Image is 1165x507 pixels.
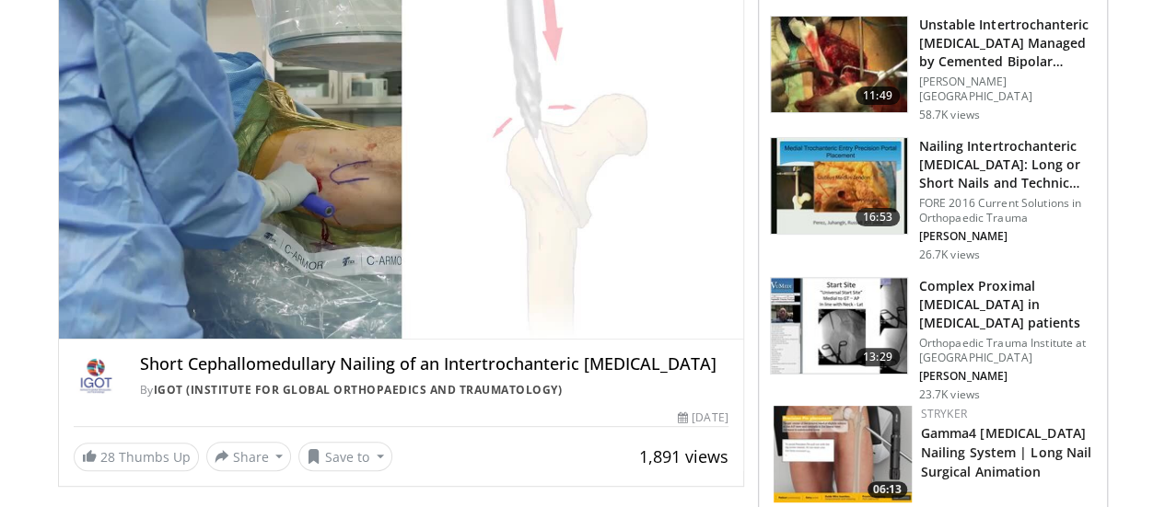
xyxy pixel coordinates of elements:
[770,277,1096,402] a: 13:29 Complex Proximal [MEDICAL_DATA] in [MEDICAL_DATA] patients Orthopaedic Trauma Institute at ...
[298,442,392,471] button: Save to
[868,481,907,498] span: 06:13
[140,382,728,398] div: By
[919,196,1096,225] p: FORE 2016 Current Solutions in Orthopaedic Trauma
[919,336,1096,365] p: Orthopaedic Trauma Institute at [GEOGRAPHIC_DATA]
[919,248,980,262] p: 26.7K views
[678,409,728,426] div: [DATE]
[919,369,1096,384] p: [PERSON_NAME]
[774,406,912,502] a: 06:13
[919,277,1096,332] h3: Complex Proximal [MEDICAL_DATA] in [MEDICAL_DATA] patients
[921,424,1092,480] a: Gamma4 [MEDICAL_DATA] Nailing System | Long Nail Surgical Animation
[774,406,912,502] img: 155d8d39-586d-417b-a344-3221a42b29c1.150x105_q85_crop-smart_upscale.jpg
[919,137,1096,192] h3: Nailing Intertrochanteric [MEDICAL_DATA]: Long or Short Nails and Technic…
[154,382,563,398] a: IGOT (Institute for Global Orthopaedics and Traumatology)
[100,448,115,466] span: 28
[919,16,1096,71] h3: Unstable Intertrochanteric [MEDICAL_DATA] Managed by Cemented Bipolar Hem…
[140,354,728,374] h4: Short Cephallomedullary Nailing of an Intertrochanteric [MEDICAL_DATA]
[919,229,1096,244] p: [PERSON_NAME]
[74,443,199,471] a: 28 Thumbs Up
[856,208,900,226] span: 16:53
[856,348,900,366] span: 13:29
[74,354,118,398] img: IGOT (Institute for Global Orthopaedics and Traumatology)
[639,445,728,467] span: 1,891 views
[771,278,907,374] img: 32f9c0e8-c1c1-4c19-a84e-b8c2f56ee032.150x105_q85_crop-smart_upscale.jpg
[919,387,980,402] p: 23.7K views
[919,108,980,122] p: 58.7K views
[206,442,292,471] button: Share
[771,138,907,234] img: 3d67d1bf-bbcf-4214-a5ee-979f525a16cd.150x105_q85_crop-smart_upscale.jpg
[921,406,967,421] a: Stryker
[771,17,907,112] img: 1468547_3.png.150x105_q85_crop-smart_upscale.jpg
[856,86,900,105] span: 11:49
[770,16,1096,122] a: 11:49 Unstable Intertrochanteric [MEDICAL_DATA] Managed by Cemented Bipolar Hem… [PERSON_NAME][GE...
[919,75,1096,104] p: [PERSON_NAME][GEOGRAPHIC_DATA]
[770,137,1096,262] a: 16:53 Nailing Intertrochanteric [MEDICAL_DATA]: Long or Short Nails and Technic… FORE 2016 Curren...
